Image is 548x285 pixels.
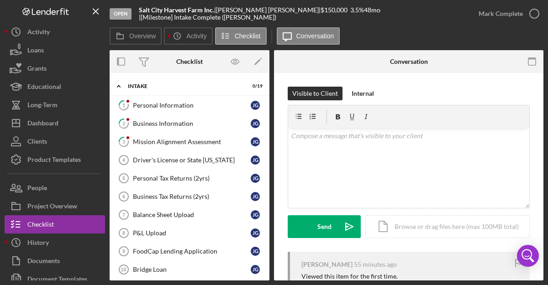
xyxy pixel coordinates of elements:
button: Checklist [215,27,267,45]
button: Long-Term [5,96,105,114]
div: Internal [352,87,374,100]
div: Project Overview [27,197,77,218]
div: Send [317,215,332,238]
a: 3Mission Alignment AssessmentJG [114,133,265,151]
tspan: 3 [122,139,125,145]
div: People [27,179,47,199]
button: People [5,179,105,197]
a: 6Business Tax Returns (2yrs)JG [114,187,265,206]
div: J G [251,155,260,165]
div: | [139,6,216,14]
a: 1Personal InformationJG [114,96,265,114]
label: Overview [129,32,156,40]
tspan: 6 [122,194,125,199]
div: Checklist [176,58,203,65]
div: FoodCap Lending Application [133,248,251,255]
button: Conversation [277,27,340,45]
div: Balance Sheet Upload [133,211,251,218]
div: Clients [27,132,47,153]
div: Product Templates [27,150,81,171]
label: Checklist [235,32,261,40]
div: Visible to Client [292,87,338,100]
a: 7Balance Sheet UploadJG [114,206,265,224]
tspan: 4 [122,157,126,163]
div: J G [251,192,260,201]
a: 4Driver's License or State [US_STATE]JG [114,151,265,169]
button: Dashboard [5,114,105,132]
button: Documents [5,252,105,270]
div: J G [251,265,260,274]
a: 5Personal Tax Returns (2yrs)JG [114,169,265,187]
button: Educational [5,78,105,96]
div: J G [251,247,260,256]
a: 9FoodCap Lending ApplicationJG [114,242,265,260]
div: [PERSON_NAME] [PERSON_NAME] | [216,6,321,14]
div: Dashboard [27,114,58,135]
tspan: 1 [122,102,125,108]
div: J G [251,210,260,219]
label: Activity [186,32,206,40]
a: 2Business InformationJG [114,114,265,133]
a: Activity [5,23,105,41]
div: 3.5 % [350,6,364,14]
div: Personal Tax Returns (2yrs) [133,175,251,182]
tspan: 5 [122,176,125,181]
button: Activity [164,27,212,45]
div: Long-Term [27,96,58,116]
div: 0 / 19 [246,83,263,89]
button: Visible to Client [288,87,342,100]
div: Activity [27,23,50,43]
div: Mission Alignment Assessment [133,138,251,145]
div: History [27,233,49,254]
button: Project Overview [5,197,105,215]
div: Mark Complete [479,5,523,23]
div: Personal Information [133,102,251,109]
b: Salt City Harvest Farm Inc. [139,6,214,14]
div: J G [251,174,260,183]
div: Documents [27,252,60,272]
div: Checklist [27,215,54,236]
tspan: 8 [122,230,125,236]
div: Loans [27,41,44,62]
div: [PERSON_NAME] [301,261,353,268]
div: Viewed this item for the first time. [301,273,398,280]
a: 8P&L UploadJG [114,224,265,242]
button: Clients [5,132,105,150]
div: Driver's License or State [US_STATE] [133,156,251,164]
button: Mark Complete [469,5,543,23]
button: Checklist [5,215,105,233]
tspan: 7 [122,212,125,218]
button: Internal [347,87,379,100]
div: Intake [128,83,240,89]
button: Product Templates [5,150,105,169]
div: J G [251,101,260,110]
button: Loans [5,41,105,59]
time: 2025-09-10 14:24 [354,261,397,268]
a: History [5,233,105,252]
a: Grants [5,59,105,78]
div: J G [251,137,260,146]
div: Open [110,8,132,20]
div: J G [251,228,260,238]
button: Send [288,215,361,238]
tspan: 9 [122,249,125,254]
span: $150,000 [321,6,348,14]
div: J G [251,119,260,128]
div: Open Intercom Messenger [517,245,539,267]
a: 10Bridge LoanJG [114,260,265,279]
div: 48 mo [364,6,380,14]
div: Business Tax Returns (2yrs) [133,193,251,200]
button: Overview [110,27,162,45]
tspan: 2 [122,120,125,126]
div: | [Milestone] Intake Complete ([PERSON_NAME]) [139,14,276,21]
div: Bridge Loan [133,266,251,273]
div: Conversation [390,58,428,65]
